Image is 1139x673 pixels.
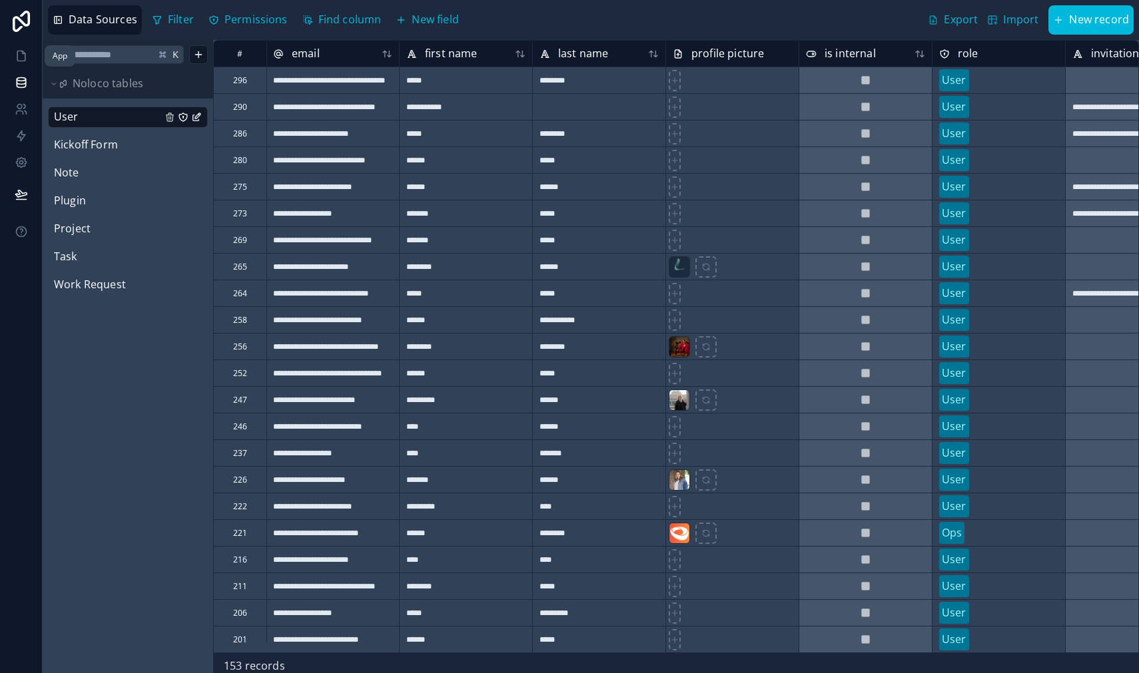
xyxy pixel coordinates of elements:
[168,11,194,29] span: Filter
[942,204,966,222] div: User
[233,288,247,298] div: 264
[942,444,966,461] div: User
[233,607,247,618] div: 206
[942,284,966,302] div: User
[54,248,77,266] span: Task
[204,7,298,33] a: Permissions
[391,7,463,33] button: New field
[233,474,247,485] div: 226
[825,45,876,62] span: is internal
[54,220,162,238] a: Project
[942,417,966,435] div: User
[48,218,208,240] div: Project
[54,248,162,266] a: Task
[54,164,162,182] a: Note
[54,136,118,154] span: Kickoff Form
[318,11,382,29] span: Find column
[54,136,162,154] a: Kickoff Form
[233,367,247,378] div: 252
[233,580,247,591] div: 211
[54,192,86,210] span: Plugin
[942,471,966,488] div: User
[233,447,247,458] div: 237
[233,554,247,564] div: 216
[48,134,208,156] div: Kickoff Form
[942,98,966,115] div: User
[233,154,247,165] div: 280
[942,311,966,328] div: User
[224,49,256,59] div: #
[942,71,966,89] div: User
[942,178,966,195] div: User
[233,101,247,112] div: 290
[233,208,247,218] div: 273
[923,5,982,35] button: Export
[1048,5,1134,35] button: New record
[292,45,320,62] span: email
[233,501,247,511] div: 222
[73,75,143,93] span: Noloco tables
[53,51,67,61] div: App
[298,7,386,33] button: Find column
[942,551,966,568] div: User
[54,109,162,126] a: User
[233,314,247,325] div: 258
[54,220,91,238] span: Project
[233,421,247,431] div: 246
[942,151,966,168] div: User
[233,394,247,405] div: 247
[233,234,247,245] div: 269
[48,107,208,128] div: User
[233,527,247,538] div: 221
[48,162,208,184] div: Note
[171,49,181,59] span: K
[412,11,458,29] span: New field
[69,11,137,29] span: Data Sources
[54,109,79,126] span: User
[942,364,966,381] div: User
[982,5,1043,35] button: Import
[48,274,208,296] div: Work Request
[1069,11,1129,29] span: New record
[942,231,966,248] div: User
[942,630,966,648] div: User
[233,181,247,192] div: 275
[48,190,208,212] div: Plugin
[54,276,162,294] a: Work Request
[942,604,966,621] div: User
[204,7,292,33] button: Permissions
[942,337,966,355] div: User
[54,192,162,210] a: Plugin
[54,164,79,182] span: Note
[224,11,288,29] span: Permissions
[54,276,126,294] span: Work Request
[1003,11,1038,29] span: Import
[558,45,608,62] span: last name
[147,7,198,33] button: Filter
[233,634,247,644] div: 201
[233,261,247,272] div: 265
[958,45,978,62] span: role
[48,5,142,35] button: Data Sources
[944,11,978,29] span: Export
[48,75,200,93] button: Noloco tables
[48,246,208,268] div: Task
[233,128,247,138] div: 286
[942,497,966,515] div: User
[942,524,962,541] div: Ops
[942,258,966,275] div: User
[425,45,478,62] span: first name
[942,391,966,408] div: User
[1043,5,1134,35] a: New record
[691,45,764,62] span: profile picture
[233,75,247,85] div: 296
[942,577,966,594] div: User
[942,124,966,142] div: User
[233,341,247,351] div: 256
